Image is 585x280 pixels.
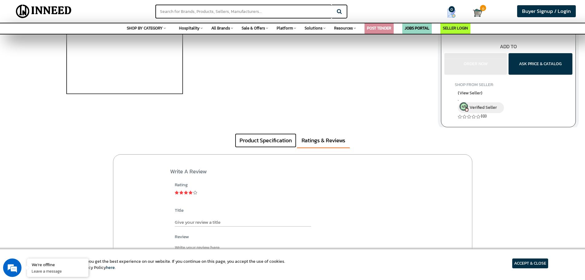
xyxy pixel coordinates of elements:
[175,233,311,240] label: Review
[297,133,350,148] a: Ratings & Reviews
[175,207,311,213] label: Title
[211,25,230,31] span: All Brands
[175,190,179,196] a: 1
[458,90,482,96] span: (View Seller)
[242,25,265,31] span: Sale & Offers
[13,77,107,140] span: We are offline. Please leave us a message.
[189,190,193,196] a: 4
[449,6,455,12] span: 0
[101,3,115,18] div: Minimize live chat window
[48,161,78,165] em: Driven by SalesIQ
[512,258,548,268] article: ACCEPT & CLOSE
[480,5,486,11] span: 0
[509,53,572,75] button: ASK PRICE & CATALOG
[517,5,576,17] a: Buyer Signup / Login
[441,43,575,50] div: ADD TO
[470,104,497,111] span: Verified Seller
[522,7,571,15] span: Buyer Signup / Login
[458,97,559,102] span: ,
[473,6,479,20] a: Cart 0
[435,6,473,20] a: my Quotes 0
[11,4,77,19] img: Inneed.Market
[90,189,111,198] em: Submit
[305,25,322,31] span: Solutions
[473,8,482,18] img: Cart
[175,181,311,188] div: Rating
[32,268,84,274] p: Leave a message
[277,25,293,31] span: Platform
[443,25,468,31] a: SELLER LOGIN
[106,264,115,271] a: here
[42,161,47,165] img: salesiqlogo_leal7QplfZFryJ6FIlVepeu7OftD7mt8q6exU6-34PB8prfIgodN67KcxXM9Y7JQ_.png
[3,168,117,189] textarea: Type your message and click 'Submit'
[37,258,285,271] article: We use cookies to ensure you get the best experience on our website. If you continue on this page...
[179,25,200,31] span: Hospitality
[127,25,163,31] span: SHOP BY CATEGORY
[10,37,26,40] img: logo_Zg8I0qSkbAqR2WFHt3p6CTuqpyXMFPubPcD2OT02zFN43Cy9FUNNG3NEPhM_Q1qe_.png
[459,102,469,112] img: inneed-verified-seller-icon.png
[184,190,188,196] a: 3
[458,90,559,113] a: (View Seller) , Verified Seller
[175,218,311,227] input: Give your review a title
[405,25,429,31] a: JOBS PORTAL
[235,133,296,148] a: Product Specification
[334,25,353,31] span: Resources
[193,190,197,196] a: 5
[170,168,467,175] h2: Write a review
[32,262,84,267] div: We're offline
[481,113,487,119] a: (0)
[32,34,103,42] div: Leave a message
[155,5,332,18] input: Search for Brands, Products, Sellers, Manufacturers...
[367,25,391,31] a: POST TENDER
[179,190,184,196] a: 2
[455,82,562,87] h4: SHOP FROM SELLER:
[447,9,456,18] img: Show My Quotes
